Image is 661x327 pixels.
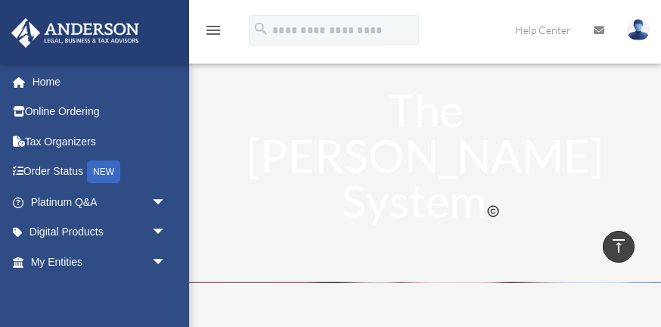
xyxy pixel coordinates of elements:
h1: The [PERSON_NAME] System [236,87,613,231]
div: NEW [87,160,120,183]
span: arrow_drop_down [151,187,182,218]
i: vertical_align_top [610,237,628,255]
i: search [253,20,269,37]
a: Home [11,67,189,97]
a: Tax Organizers [11,126,189,157]
a: vertical_align_top [603,231,635,263]
span: arrow_drop_down [151,247,182,278]
a: My Entitiesarrow_drop_down [11,247,189,277]
i: menu [204,21,222,39]
a: Digital Productsarrow_drop_down [11,217,189,248]
a: Online Ordering [11,97,189,127]
img: User Pic [627,19,650,41]
span: arrow_drop_down [151,217,182,248]
a: menu [204,26,222,39]
a: Platinum Q&Aarrow_drop_down [11,187,189,217]
img: Anderson Advisors Platinum Portal [7,18,144,48]
a: Order StatusNEW [11,157,189,188]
